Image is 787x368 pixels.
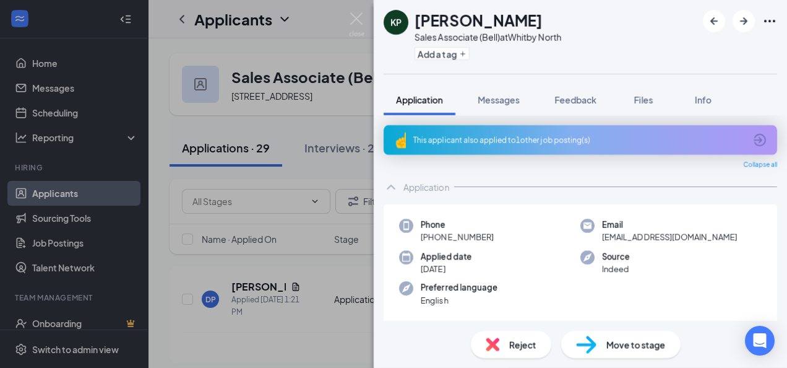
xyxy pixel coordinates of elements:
[602,250,630,263] span: Source
[707,14,721,28] svg: ArrowLeftNew
[413,135,745,146] div: This applicant also applied to 1 other job posting(s)
[745,326,775,356] div: Open Intercom Messenger
[478,94,520,105] span: Messages
[421,281,497,294] span: Preferred language
[602,219,738,231] span: Email
[384,180,398,195] svg: ChevronUp
[743,160,777,170] span: Collapse all
[602,263,630,275] span: Indeed
[421,219,494,231] span: Phone
[606,338,666,351] span: Move to stage
[421,263,471,275] span: [DATE]
[752,133,767,147] svg: ArrowCircle
[554,94,596,105] span: Feedback
[733,10,755,32] button: ArrowRight
[396,94,443,105] span: Application
[509,338,536,351] span: Reject
[403,181,449,193] div: Application
[459,50,467,58] svg: Plus
[415,31,561,43] div: Sales Associate (Bell) at Whitby North
[421,294,497,307] span: English
[634,94,653,105] span: Files
[390,16,402,28] div: KP
[421,231,494,243] span: [PHONE_NUMBER]
[736,14,751,28] svg: ArrowRight
[421,250,471,263] span: Applied date
[602,231,738,243] span: [EMAIL_ADDRESS][DOMAIN_NAME]
[695,94,712,105] span: Info
[415,10,543,31] h1: [PERSON_NAME]
[762,14,777,28] svg: Ellipses
[415,47,470,60] button: PlusAdd a tag
[703,10,725,32] button: ArrowLeftNew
